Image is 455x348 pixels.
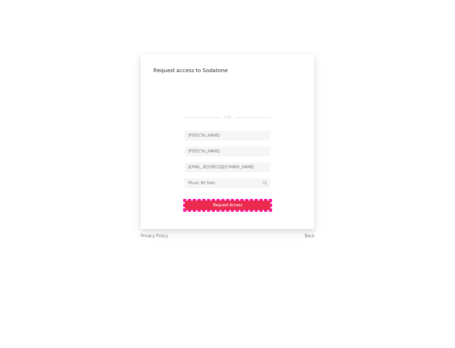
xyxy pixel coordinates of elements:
div: OR [185,114,270,121]
div: Request access to Sodatone [153,67,302,74]
input: First Name [185,131,270,140]
button: Request Access [185,201,270,210]
input: Last Name [185,147,270,156]
a: Back [305,232,314,240]
input: Email [185,163,270,172]
a: Privacy Policy [141,232,168,240]
input: Division [185,178,270,188]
